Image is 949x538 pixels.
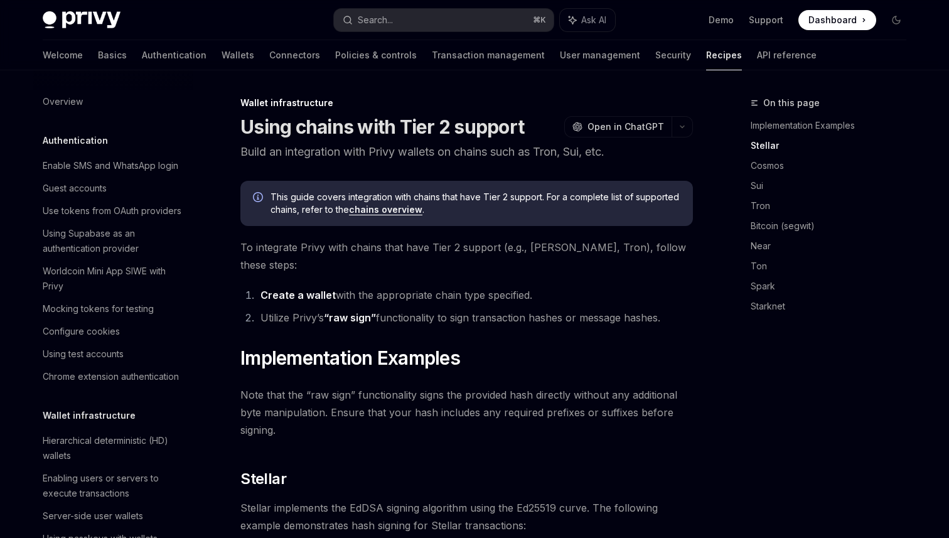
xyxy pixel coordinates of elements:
div: Worldcoin Mini App SIWE with Privy [43,264,186,294]
a: User management [560,40,640,70]
a: Chrome extension authentication [33,365,193,388]
a: Using test accounts [33,343,193,365]
div: Enable SMS and WhatsApp login [43,158,178,173]
a: Recipes [706,40,742,70]
a: Enabling users or servers to execute transactions [33,467,193,505]
a: Welcome [43,40,83,70]
a: Bitcoin (segwit) [751,216,916,236]
img: dark logo [43,11,121,29]
p: Build an integration with Privy wallets on chains such as Tron, Sui, etc. [240,143,693,161]
span: This guide covers integration with chains that have Tier 2 support. For a complete list of suppor... [271,191,680,216]
a: Connectors [269,40,320,70]
div: Server-side user wallets [43,508,143,524]
div: Use tokens from OAuth providers [43,203,181,218]
div: Mocking tokens for testing [43,301,154,316]
div: Using test accounts [43,347,124,362]
svg: Info [253,192,265,205]
a: Overview [33,90,193,113]
a: Support [749,14,783,26]
a: Basics [98,40,127,70]
a: Guest accounts [33,177,193,200]
div: Hierarchical deterministic (HD) wallets [43,433,186,463]
a: Implementation Examples [751,116,916,136]
a: Dashboard [798,10,876,30]
span: On this page [763,95,820,110]
a: Create a wallet [260,289,336,302]
a: Configure cookies [33,320,193,343]
div: Search... [358,13,393,28]
a: Cosmos [751,156,916,176]
span: Open in ChatGPT [587,121,664,133]
a: Transaction management [432,40,545,70]
a: Worldcoin Mini App SIWE with Privy [33,260,193,298]
a: Sui [751,176,916,196]
a: Mocking tokens for testing [33,298,193,320]
div: Guest accounts [43,181,107,196]
a: Wallets [222,40,254,70]
span: ⌘ K [533,15,546,25]
a: Policies & controls [335,40,417,70]
div: Configure cookies [43,324,120,339]
a: chains overview [349,204,422,215]
a: Using Supabase as an authentication provider [33,222,193,260]
h1: Using chains with Tier 2 support [240,116,524,138]
div: Overview [43,94,83,109]
a: API reference [757,40,817,70]
button: Toggle dark mode [886,10,906,30]
span: Implementation Examples [240,347,460,369]
a: Spark [751,276,916,296]
span: Stellar [240,469,286,489]
a: Enable SMS and WhatsApp login [33,154,193,177]
span: Dashboard [808,14,857,26]
li: with the appropriate chain type specified. [257,286,693,304]
div: Enabling users or servers to execute transactions [43,471,186,501]
span: To integrate Privy with chains that have Tier 2 support (e.g., [PERSON_NAME], Tron), follow these... [240,239,693,274]
h5: Authentication [43,133,108,148]
span: Stellar implements the EdDSA signing algorithm using the Ed25519 curve. The following example dem... [240,499,693,534]
a: Hierarchical deterministic (HD) wallets [33,429,193,467]
a: Security [655,40,691,70]
button: Ask AI [560,9,615,31]
li: Utilize Privy’s functionality to sign transaction hashes or message hashes. [257,309,693,326]
span: Ask AI [581,14,606,26]
a: Demo [709,14,734,26]
a: Ton [751,256,916,276]
span: Note that the “raw sign” functionality signs the provided hash directly without any additional by... [240,386,693,439]
h5: Wallet infrastructure [43,408,136,423]
div: Using Supabase as an authentication provider [43,226,186,256]
div: Wallet infrastructure [240,97,693,109]
a: Server-side user wallets [33,505,193,527]
a: Starknet [751,296,916,316]
a: “raw sign” [324,311,376,325]
a: Use tokens from OAuth providers [33,200,193,222]
a: Stellar [751,136,916,156]
div: Chrome extension authentication [43,369,179,384]
a: Authentication [142,40,206,70]
a: Tron [751,196,916,216]
button: Open in ChatGPT [564,116,672,137]
button: Search...⌘K [334,9,554,31]
a: Near [751,236,916,256]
